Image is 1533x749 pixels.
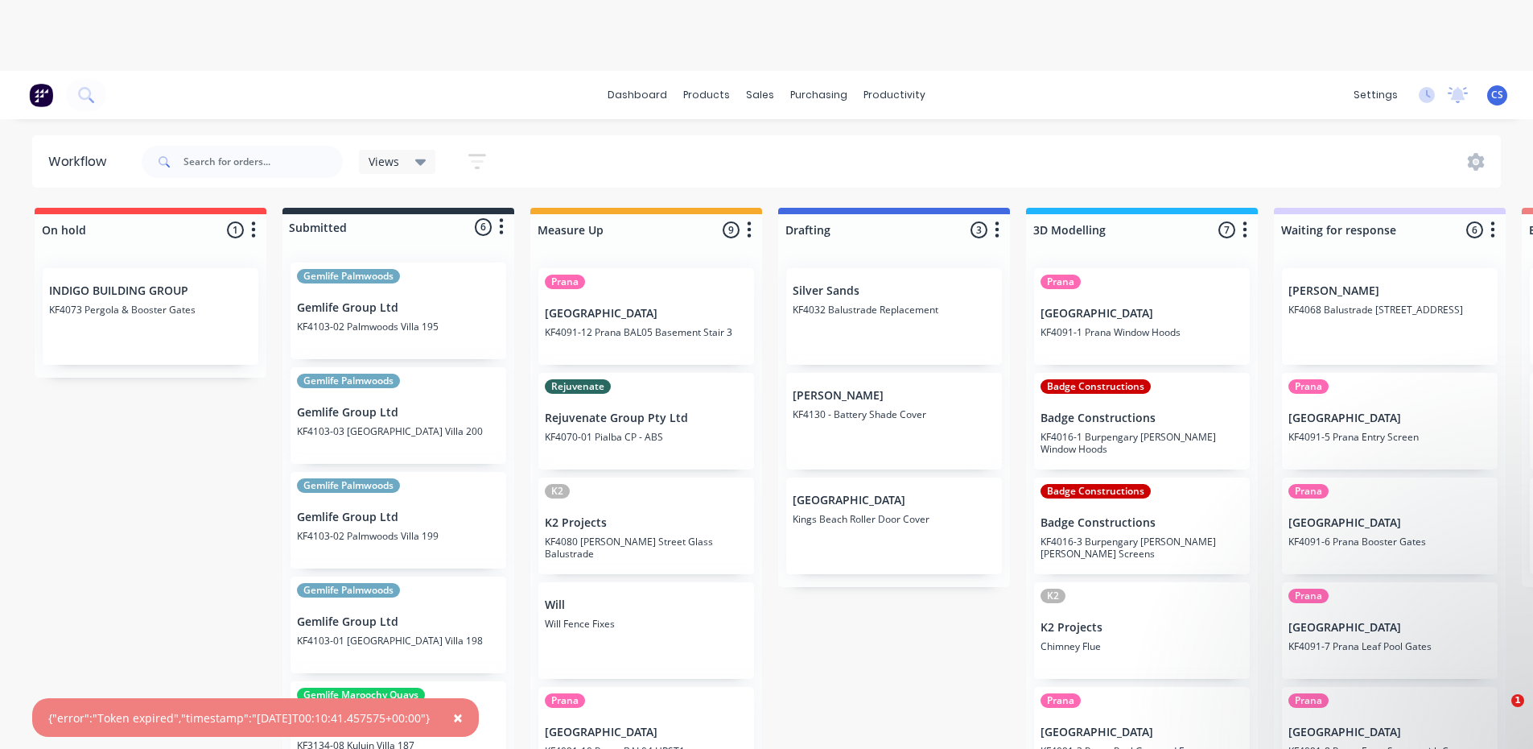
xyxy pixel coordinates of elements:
div: Gemlife Palmwoods [297,583,400,598]
div: K2K2 ProjectsKF4080 [PERSON_NAME] Street Glass Balustrade [538,478,754,574]
div: Prana [1288,379,1329,394]
div: Gemlife Palmwoods [297,269,400,283]
div: settings [1345,83,1406,107]
p: Badge Constructions [1041,412,1243,425]
p: KF4091-6 Prana Booster Gates [1288,536,1491,548]
div: Badge ConstructionsBadge ConstructionsKF4016-1 Burpengary [PERSON_NAME] Window Hoods [1034,373,1250,470]
div: Silver SandsKF4032 Balustrade Replacement [786,268,1002,365]
div: K2K2 ProjectsChimney Flue [1034,582,1250,679]
p: [GEOGRAPHIC_DATA] [545,307,748,321]
p: Will Fence Fixes [545,618,748,630]
div: Prana [1041,275,1081,289]
div: Gemlife Palmwoods [297,478,400,493]
a: dashboard [600,83,675,107]
p: [PERSON_NAME] [793,389,995,403]
p: [GEOGRAPHIC_DATA] [1288,516,1491,530]
span: × [453,706,463,729]
p: KF4073 Pergola & Booster Gates [49,304,252,316]
img: Factory [29,83,53,107]
input: Search for orders... [183,146,343,178]
p: KF4016-3 Burpengary [PERSON_NAME] [PERSON_NAME] Screens [1041,536,1243,560]
div: Gemlife Palmwoods [297,374,400,388]
p: KF4091-5 Prana Entry Screen [1288,431,1491,443]
div: INDIGO BUILDING GROUPKF4073 Pergola & Booster Gates [43,268,258,365]
div: Prana [545,275,585,289]
span: Views [369,153,399,170]
p: Rejuvenate Group Pty Ltd [545,412,748,425]
p: KF4103-03 [GEOGRAPHIC_DATA] Villa 200 [297,425,500,437]
p: KF4068 Balustrade [STREET_ADDRESS] [1288,304,1491,316]
div: Prana[GEOGRAPHIC_DATA]KF4091-5 Prana Entry Screen [1282,373,1498,470]
div: K2 [1041,589,1065,603]
p: KF4070-01 Pialba CP - ABS [545,431,748,443]
p: Gemlife Group Ltd [297,406,500,420]
p: Will [545,598,748,612]
p: KF4103-01 [GEOGRAPHIC_DATA] Villa 198 [297,635,500,647]
p: [GEOGRAPHIC_DATA] [1288,726,1491,739]
div: K2 [545,484,570,499]
div: Gemlife PalmwoodsGemlife Group LtdKF4103-03 [GEOGRAPHIC_DATA] Villa 200 [291,367,506,464]
p: Silver Sands [793,284,995,298]
p: K2 Projects [545,516,748,530]
div: productivity [855,83,933,107]
div: {"error":"Token expired","timestamp":"[DATE]T00:10:41.457575+00:00"} [48,710,430,726]
div: Prana[GEOGRAPHIC_DATA]KF4091-1 Prana Window Hoods [1034,268,1250,365]
p: Chimney Flue [1041,640,1243,652]
p: KF4091-12 Prana BAL05 Basement Stair 3 [545,326,748,338]
p: [GEOGRAPHIC_DATA] [793,494,995,507]
div: Gemlife PalmwoodsGemlife Group LtdKF4103-01 [GEOGRAPHIC_DATA] Villa 198 [291,577,506,673]
p: K2 Projects [1041,621,1243,635]
div: [PERSON_NAME]KF4068 Balustrade [STREET_ADDRESS] [1282,268,1498,365]
p: [GEOGRAPHIC_DATA] [1288,412,1491,425]
div: Prana [545,693,585,708]
p: KF4016-1 Burpengary [PERSON_NAME] Window Hoods [1041,431,1243,455]
button: Close [437,698,479,737]
div: Workflow [48,152,114,172]
p: KF4080 [PERSON_NAME] Street Glass Balustrade [545,536,748,560]
p: Gemlife Group Ltd [297,301,500,315]
div: Rejuvenate [545,379,611,394]
div: RejuvenateRejuvenate Group Pty LtdKF4070-01 Pialba CP - ABS [538,373,754,470]
p: KF4103-02 Palmwoods Villa 195 [297,321,500,333]
div: Gemlife PalmwoodsGemlife Group LtdKF4103-02 Palmwoods Villa 195 [291,263,506,359]
div: purchasing [782,83,855,107]
div: Prana[GEOGRAPHIC_DATA]KF4091-6 Prana Booster Gates [1282,478,1498,574]
div: Gemlife Maroochy Quays [297,688,425,702]
div: Gemlife PalmwoodsGemlife Group LtdKF4103-02 Palmwoods Villa 199 [291,472,506,569]
div: Badge Constructions [1041,379,1151,394]
p: KF4032 Balustrade Replacement [793,304,995,316]
p: [GEOGRAPHIC_DATA] [1041,307,1243,321]
p: Gemlife Group Ltd [297,511,500,524]
p: KF4103-02 Palmwoods Villa 199 [297,530,500,542]
p: Badge Constructions [1041,516,1243,530]
div: Prana [1288,484,1329,499]
div: products [675,83,738,107]
span: CS [1491,88,1503,102]
div: [GEOGRAPHIC_DATA]Kings Beach Roller Door Cover [786,478,1002,574]
p: KF4091-1 Prana Window Hoods [1041,326,1243,338]
p: Kings Beach Roller Door Cover [793,513,995,525]
p: KF4130 - Battery Shade Cover [793,408,995,420]
div: Prana [1041,693,1081,708]
div: Prana [1288,589,1329,603]
p: Gemlife Group Ltd [297,615,500,629]
p: [GEOGRAPHIC_DATA] [1041,726,1243,739]
div: WillWill Fence Fixes [538,582,754,679]
iframe: Intercom live chat [1478,694,1517,733]
p: INDIGO BUILDING GROUP [49,284,252,298]
span: 1 [1511,694,1524,707]
div: Prana[GEOGRAPHIC_DATA]KF4091-7 Prana Leaf Pool Gates [1282,582,1498,679]
p: [PERSON_NAME] [1288,284,1491,298]
div: Prana[GEOGRAPHIC_DATA]KF4091-12 Prana BAL05 Basement Stair 3 [538,268,754,365]
p: [GEOGRAPHIC_DATA] [545,726,748,739]
div: sales [738,83,782,107]
div: Badge ConstructionsBadge ConstructionsKF4016-3 Burpengary [PERSON_NAME] [PERSON_NAME] Screens [1034,478,1250,574]
div: Badge Constructions [1041,484,1151,499]
div: [PERSON_NAME]KF4130 - Battery Shade Cover [786,373,1002,470]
